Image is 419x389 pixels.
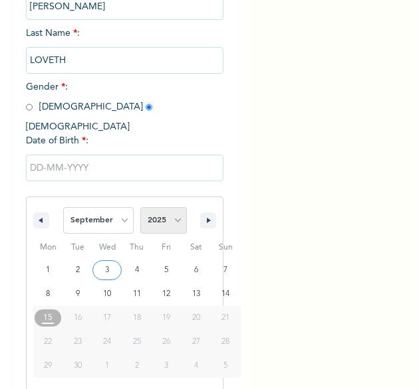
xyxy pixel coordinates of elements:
button: 18 [122,306,152,330]
span: Fri [152,237,182,258]
span: Last Name : [26,29,224,65]
button: 11 [122,282,152,306]
span: Gender : [DEMOGRAPHIC_DATA] [DEMOGRAPHIC_DATA] [26,82,159,131]
span: 5 [164,258,168,282]
span: 23 [74,330,82,354]
button: 14 [211,282,241,306]
span: 15 [43,306,53,330]
button: 6 [182,258,211,282]
button: 8 [33,282,63,306]
button: 3 [92,258,122,282]
span: 28 [221,330,229,354]
span: 3 [105,258,109,282]
button: 23 [63,330,92,354]
button: 25 [122,330,152,354]
button: 5 [152,258,182,282]
button: 15 [33,306,63,330]
span: 19 [162,306,170,330]
span: Mon [33,237,63,258]
button: 16 [63,306,92,330]
button: 1 [33,258,63,282]
button: 28 [211,330,241,354]
button: 17 [92,306,122,330]
span: 24 [103,330,111,354]
span: 18 [133,306,141,330]
button: 21 [211,306,241,330]
input: DD-MM-YYYY [26,155,224,181]
span: 22 [44,330,52,354]
span: Sat [182,237,211,258]
button: 19 [152,306,182,330]
span: Wed [92,237,122,258]
span: 30 [74,354,82,378]
span: 10 [103,282,111,306]
span: Thu [122,237,152,258]
span: 7 [223,258,227,282]
button: 22 [33,330,63,354]
button: 29 [33,354,63,378]
button: 13 [182,282,211,306]
span: 11 [133,282,141,306]
span: 13 [192,282,200,306]
span: 20 [192,306,200,330]
button: 30 [63,354,92,378]
span: 25 [133,330,141,354]
span: 21 [221,306,229,330]
span: 4 [135,258,139,282]
span: 27 [192,330,200,354]
span: 14 [221,282,229,306]
span: 2 [76,258,80,282]
button: 7 [211,258,241,282]
button: 2 [63,258,92,282]
span: Sun [211,237,241,258]
span: 8 [46,282,50,306]
input: Enter your last name [26,47,224,74]
span: 12 [162,282,170,306]
span: 17 [103,306,111,330]
button: 10 [92,282,122,306]
span: 16 [74,306,82,330]
button: 20 [182,306,211,330]
button: 26 [152,330,182,354]
button: 12 [152,282,182,306]
button: 27 [182,330,211,354]
button: 24 [92,330,122,354]
span: 29 [44,354,52,378]
button: 4 [122,258,152,282]
span: 6 [194,258,198,282]
span: Tue [63,237,92,258]
span: 26 [162,330,170,354]
button: 9 [63,282,92,306]
span: 1 [46,258,50,282]
span: Date of Birth : [26,134,88,148]
span: 9 [76,282,80,306]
